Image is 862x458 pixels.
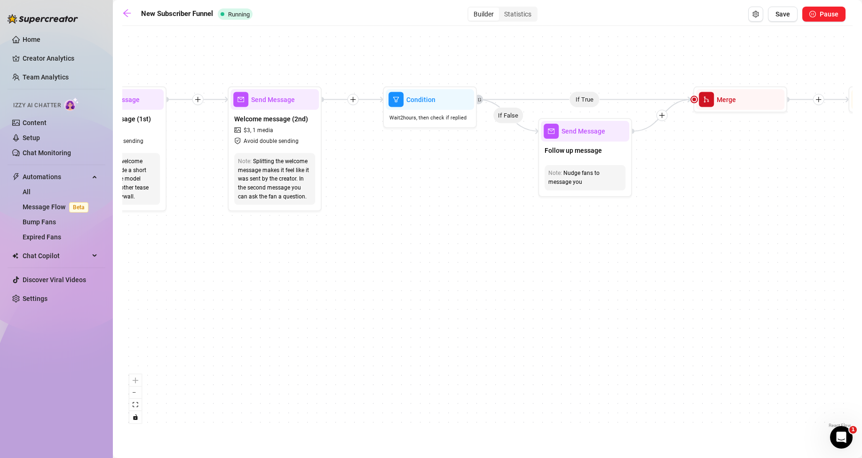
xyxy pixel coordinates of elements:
[477,100,539,131] g: Edge from fafa4a40-c2a5-4d97-bea9-e86bdc2e3dd7 to a6dfedf9-ba65-4b72-8f37-e1bfbae51f59
[228,87,322,212] div: mailSend MessageWelcome message (2nd)picture$3,1 mediasafety-certificateAvoid double sendingNote:...
[234,114,308,124] span: Welcome message (2nd)
[23,188,31,196] a: All
[13,101,61,110] span: Izzy AI Chatter
[195,96,201,103] span: plus
[122,8,132,18] span: arrow-left
[23,36,40,43] a: Home
[699,92,714,107] span: merge
[238,157,311,201] div: Splitting the welcome message makes it feel like it was sent by the creator. In the second messag...
[467,7,538,22] div: segmented control
[234,138,242,144] span: safety-certificate
[23,295,47,302] a: Settings
[23,51,98,66] a: Creator Analytics
[389,114,467,122] span: Wait 2 hours, then check if replied
[234,127,242,134] span: picture
[129,399,142,411] button: fit view
[23,119,47,126] a: Content
[388,92,403,107] span: filter
[544,124,559,139] span: mail
[23,73,69,81] a: Team Analytics
[475,97,482,102] span: retweet
[23,149,71,157] a: Chat Monitoring
[561,126,605,136] span: Send Message
[815,96,822,103] span: plus
[69,202,88,213] span: Beta
[129,387,142,399] button: zoom out
[849,426,857,434] span: 1
[633,100,691,131] g: Edge from a6dfedf9-ba65-4b72-8f37-e1bfbae51f59 to a4f418d2-7159-4913-93f4-f9cbd04844c8
[244,126,251,135] span: $ 3 ,
[545,145,602,156] span: Follow up message
[383,87,477,128] div: filterConditionWait2hours, then check if replied
[752,11,759,17] span: setting
[659,112,665,118] span: plus
[717,95,736,105] span: Merge
[83,157,156,201] div: The first welcome message. Include a short free video of the model talking, and another tease vid...
[775,10,790,18] span: Save
[233,92,248,107] span: mail
[228,11,250,18] span: Running
[820,10,838,18] span: Pause
[251,95,295,105] span: Send Message
[23,134,40,142] a: Setup
[12,253,18,259] img: Chat Copilot
[23,169,89,184] span: Automations
[548,169,622,187] div: Nudge fans to message you
[693,87,787,113] div: mergeMerge
[23,248,89,263] span: Chat Copilot
[350,96,356,103] span: plus
[809,11,816,17] span: pause-circle
[72,87,166,212] div: mailSend MessageWelcome Message (1st)safety-certificateAvoid double sendingThe first welcome mess...
[122,8,136,20] a: arrow-left
[23,276,86,284] a: Discover Viral Videos
[141,9,213,18] strong: New Subscriber Funnel
[23,233,61,241] a: Expired Fans
[406,95,435,105] span: Condition
[768,7,798,22] button: Save Flow
[802,7,846,22] button: Pause
[79,114,151,124] span: Welcome Message (1st)
[23,203,92,211] a: Message FlowBeta
[23,218,56,226] a: Bump Fans
[96,95,140,105] span: Send Message
[830,426,853,449] iframe: Intercom live chat
[8,14,78,24] img: logo-BBDzfeDw.svg
[499,8,537,21] div: Statistics
[64,97,79,111] img: AI Chatter
[748,7,763,22] button: Open Exit Rules
[129,411,142,423] button: toggle interactivity
[244,136,299,145] span: Avoid double sending
[12,173,20,181] span: thunderbolt
[468,8,499,21] div: Builder
[829,423,851,428] a: React Flow attribution
[253,126,273,135] span: 1 media
[538,118,632,197] div: mailSend MessageFollow up messageNote:Nudge fans to message you
[129,374,142,423] div: React Flow controls
[88,136,143,145] span: Avoid double sending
